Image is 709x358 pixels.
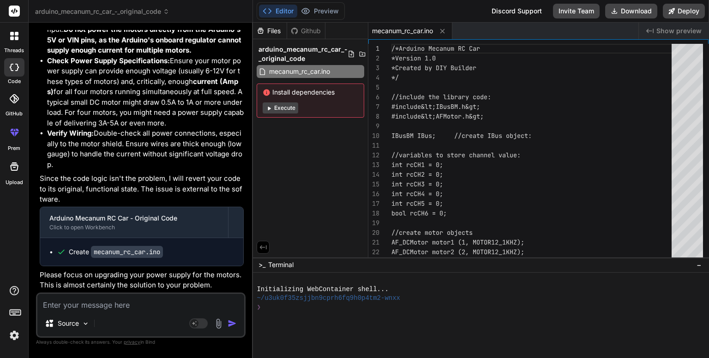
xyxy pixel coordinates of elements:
[391,44,480,53] span: /*Arduino Mecanum RC Car
[40,270,244,291] p: Please focus on upgrading your power supply for the motors. This is almost certainly the solution...
[372,26,433,36] span: mecanum_rc_car.ino
[391,131,532,140] span: IBusBM IBus; //create IBus object:
[368,209,379,218] div: 18
[4,47,24,54] label: threads
[40,207,228,238] button: Arduino Mecanum RC Car - Original CodeClick to open Workbench
[391,190,443,198] span: int rcCH4 = 0;
[58,319,79,328] p: Source
[257,285,388,294] span: Initializing WebContainer shell...
[258,260,265,269] span: >_
[391,209,447,217] span: bool rcCH6 = 0;
[368,44,379,54] div: 1
[368,189,379,199] div: 16
[553,4,600,18] button: Invite Team
[40,173,244,205] p: Since the code logic isn't the problem, I will revert your code to its original, functional state...
[605,4,657,18] button: Download
[263,88,358,97] span: Install dependencies
[391,102,480,111] span: #include&lt;IBusBM.h&gt;
[486,4,547,18] div: Discord Support
[8,78,21,85] label: code
[391,161,443,169] span: int rcCH1 = 0;
[391,199,443,208] span: int rcCH5 = 0;
[368,83,379,92] div: 5
[49,224,219,231] div: Click to open Workbench
[69,247,163,257] div: Create
[47,25,241,54] strong: Do not power the motors directly from the Arduino's 5V or VIN pins, as the Arduino's onboard regu...
[6,110,23,118] label: GitHub
[368,54,379,63] div: 2
[297,5,342,18] button: Preview
[368,238,379,247] div: 21
[368,247,379,257] div: 22
[368,102,379,112] div: 7
[697,260,702,269] span: −
[258,45,348,63] span: arduino_mecanum_rc_car_-_original_code
[391,180,443,188] span: int rcCH3 = 0;
[663,4,705,18] button: Deploy
[368,179,379,189] div: 15
[47,128,244,170] li: Double-check all power connections, especially to the motor shield. Ensure wires are thick enough...
[253,26,287,36] div: Files
[268,66,331,77] span: mecanum_rc_car.ino
[49,214,219,223] div: Arduino Mecanum RC Car - Original Code
[391,93,491,101] span: //include the library code:
[287,26,325,36] div: Github
[6,328,22,343] img: settings
[368,121,379,131] div: 9
[82,320,90,328] img: Pick Models
[391,170,443,179] span: int rcCH2 = 0;
[695,257,703,272] button: −
[368,150,379,160] div: 12
[656,26,702,36] span: Show preview
[368,131,379,141] div: 10
[368,228,379,238] div: 20
[368,170,379,179] div: 14
[368,199,379,209] div: 17
[47,129,94,137] strong: Verify Wiring:
[391,54,436,62] span: *Version 1.0
[6,179,23,186] label: Upload
[124,339,140,345] span: privacy
[368,92,379,102] div: 6
[368,112,379,121] div: 8
[47,56,244,129] li: Ensure your motor power supply can provide enough voltage (usually 6-12V for these types of motor...
[368,73,379,83] div: 4
[268,260,294,269] span: Terminal
[368,63,379,73] div: 3
[263,102,298,113] button: Execute
[368,160,379,170] div: 13
[36,338,246,346] p: Always double-check its answers. Your in Bind
[391,228,473,237] span: //create motor objects
[259,5,297,18] button: Editor
[35,7,169,16] span: arduino_mecanum_rc_car_-_original_code
[391,151,521,159] span: //variables to store channel value:
[368,141,379,150] div: 11
[228,319,237,328] img: icon
[8,144,20,152] label: prem
[391,248,524,256] span: AF_DCMotor motor2 (2, MOTOR12_1KHZ);
[257,294,400,303] span: ~/u3uk0f35zsjjbn9cprh6fq9h0p4tm2-wnxx
[257,303,261,312] span: ❯
[47,56,170,65] strong: Check Power Supply Specifications:
[391,238,524,246] span: AF_DCMotor motor1 (1, MOTOR12_1KHZ);
[91,246,163,258] code: mecanum_rc_car.ino
[391,64,476,72] span: *Created by DIY Builder
[368,218,379,228] div: 19
[213,318,224,329] img: attachment
[391,112,484,120] span: #include&lt;AFMotor.h&gt;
